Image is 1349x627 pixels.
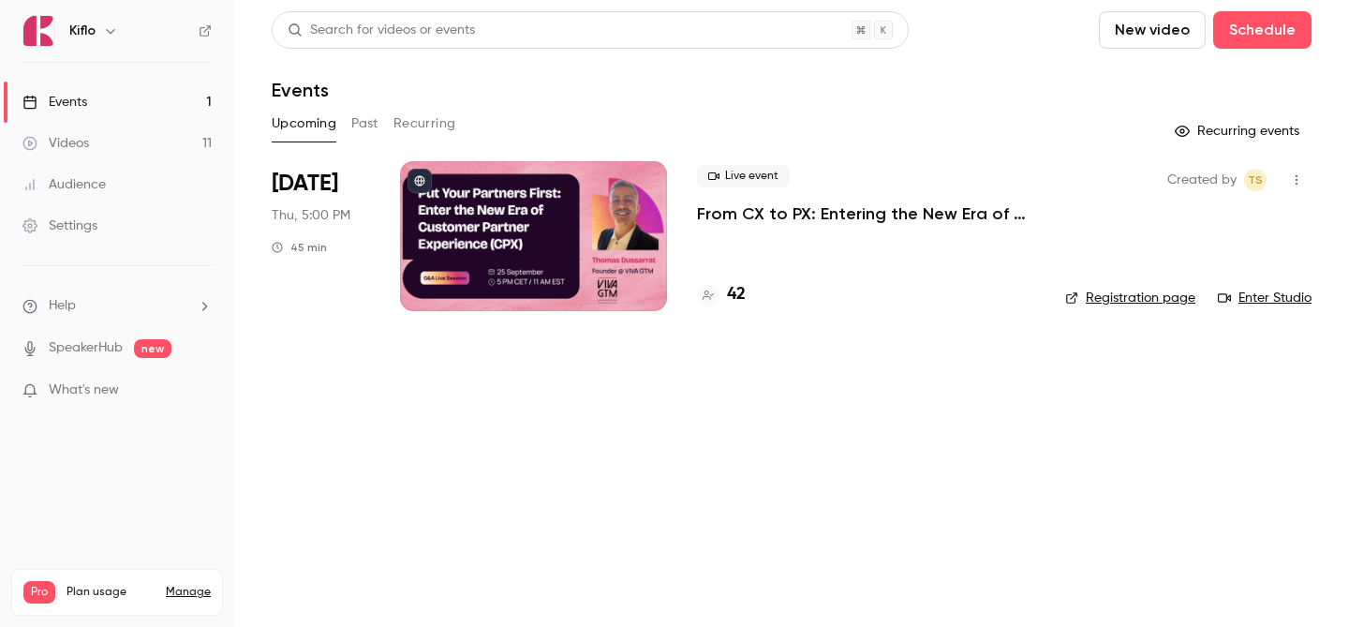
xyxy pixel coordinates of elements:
[1244,169,1267,191] span: Tomica Stojanovikj
[272,79,329,101] h1: Events
[1065,289,1195,307] a: Registration page
[22,175,106,194] div: Audience
[189,382,212,399] iframe: Noticeable Trigger
[272,161,370,311] div: Sep 25 Thu, 5:00 PM (Europe/Rome)
[67,585,155,600] span: Plan usage
[1248,169,1263,191] span: TS
[134,339,171,358] span: new
[727,282,746,307] h4: 42
[697,202,1035,225] a: From CX to PX: Entering the New Era of Partner Experience
[49,296,76,316] span: Help
[22,134,89,153] div: Videos
[697,282,746,307] a: 42
[272,240,327,255] div: 45 min
[22,93,87,112] div: Events
[1167,169,1237,191] span: Created by
[166,585,211,600] a: Manage
[1166,116,1312,146] button: Recurring events
[49,338,123,358] a: SpeakerHub
[272,109,336,139] button: Upcoming
[49,381,119,400] span: What's new
[1218,289,1312,307] a: Enter Studio
[288,21,475,40] div: Search for videos or events
[393,109,456,139] button: Recurring
[1213,11,1312,49] button: Schedule
[69,22,96,40] h6: Kiflo
[272,206,350,225] span: Thu, 5:00 PM
[1099,11,1206,49] button: New video
[697,165,790,187] span: Live event
[23,16,53,46] img: Kiflo
[351,109,378,139] button: Past
[22,296,212,316] li: help-dropdown-opener
[23,581,55,604] span: Pro
[272,169,338,199] span: [DATE]
[22,216,97,235] div: Settings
